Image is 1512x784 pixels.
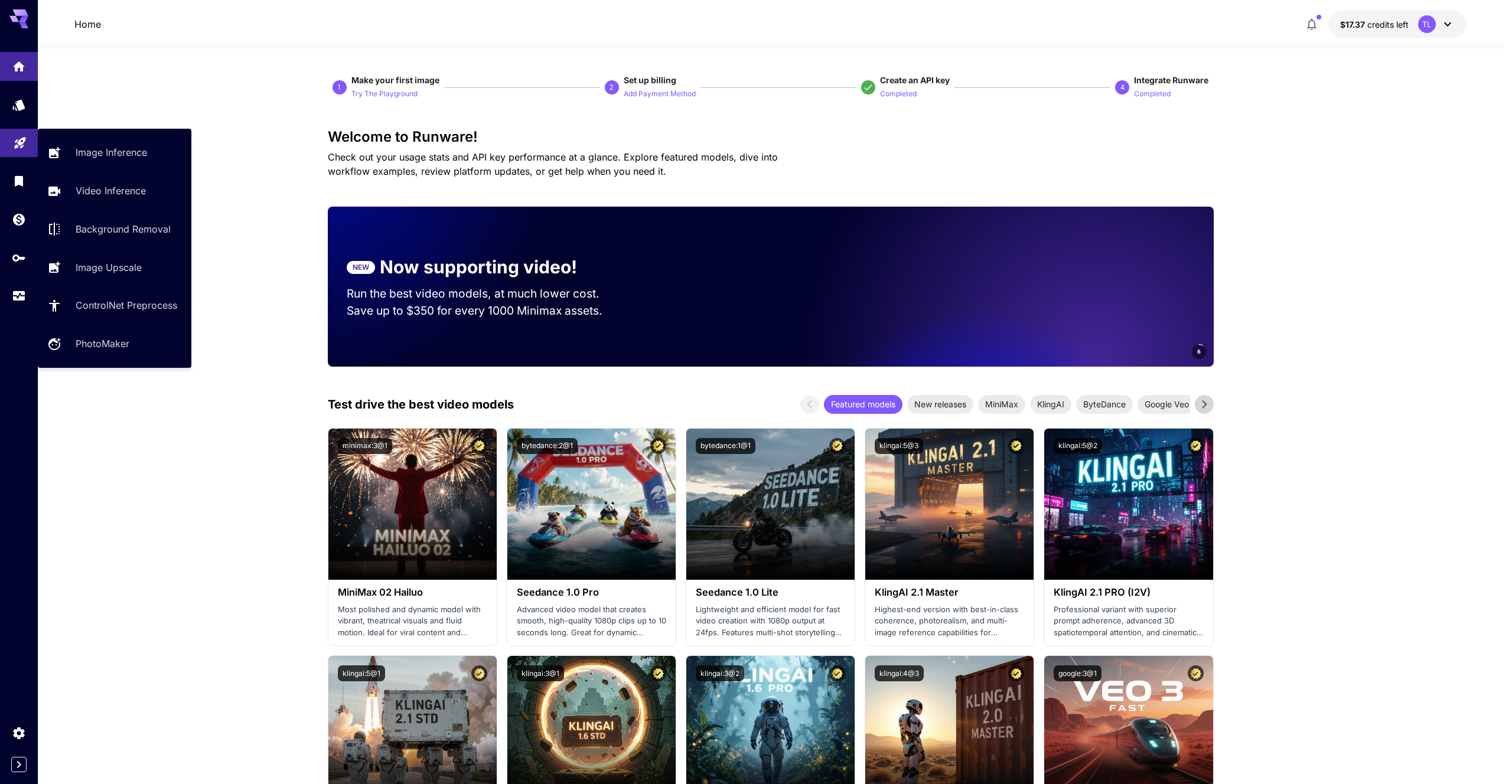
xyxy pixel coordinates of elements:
h3: KlingAI 2.1 PRO (I2V) [1054,587,1203,598]
p: Background Removal [76,222,171,236]
button: google:3@1 [1054,665,1102,681]
div: Home [12,59,26,74]
img: alt [686,429,855,580]
div: TL [1418,15,1436,33]
p: Save up to $350 for every 1000 Minimax assets. [347,302,622,319]
p: Most polished and dynamic model with vibrant, theatrical visuals and fluid motion. Ideal for vira... [338,604,487,639]
p: Add Payment Method [624,89,696,100]
button: Certified Model – Vetted for best performance and includes a commercial license. [1008,438,1024,454]
span: Set up billing [624,75,676,85]
button: bytedance:2@1 [517,438,578,454]
span: Integrate Runware [1134,75,1208,85]
img: alt [328,429,497,580]
button: Certified Model – Vetted for best performance and includes a commercial license. [1008,665,1024,681]
iframe: Chat Widget [1453,727,1512,784]
button: Expand sidebar [11,757,27,772]
div: Wallet [12,212,26,227]
button: Certified Model – Vetted for best performance and includes a commercial license. [1188,665,1204,681]
button: minimax:3@1 [338,438,392,454]
p: 2 [610,82,614,93]
div: Library [12,174,26,188]
span: Create an API key [880,75,950,85]
button: Certified Model – Vetted for best performance and includes a commercial license. [650,665,666,681]
a: Video Inference [38,177,191,205]
a: PhotoMaker [38,329,191,358]
p: Now supporting video! [380,254,577,280]
h3: MiniMax 02 Hailuo [338,587,487,598]
p: 1 [337,82,341,93]
button: klingai:4@3 [875,665,924,681]
button: $17.36738 [1328,11,1467,38]
button: klingai:5@2 [1054,438,1102,454]
nav: breadcrumb [74,17,101,31]
div: Models [12,97,26,112]
span: KlingAI [1030,398,1071,410]
h3: Seedance 1.0 Lite [696,587,845,598]
button: Certified Model – Vetted for best performance and includes a commercial license. [829,438,845,454]
button: klingai:5@1 [338,665,385,681]
button: Certified Model – Vetted for best performance and includes a commercial license. [471,438,487,454]
div: $17.36738 [1340,18,1409,31]
p: Completed [880,89,917,100]
div: Settings [12,726,26,740]
span: 6 [1197,347,1201,356]
p: Image Inference [76,145,147,159]
p: Highest-end version with best-in-class coherence, photorealism, and multi-image reference capabil... [875,604,1024,639]
p: Run the best video models, at much lower cost. [347,285,622,302]
h3: Welcome to Runware! [328,129,1214,145]
span: Featured models [824,398,902,410]
div: Playground [13,133,27,148]
p: Test drive the best video models [328,396,514,413]
p: Completed [1134,89,1171,100]
button: klingai:5@3 [875,438,923,454]
button: Certified Model – Vetted for best performance and includes a commercial license. [650,438,666,454]
button: Certified Model – Vetted for best performance and includes a commercial license. [471,665,487,681]
button: bytedance:1@1 [696,438,755,454]
p: 4 [1120,82,1125,93]
p: Home [74,17,101,31]
p: ControlNet Preprocess [76,298,177,312]
p: Video Inference [76,184,146,198]
a: Background Removal [38,215,191,244]
p: Try The Playground [351,89,418,100]
h3: Seedance 1.0 Pro [517,587,666,598]
p: Lightweight and efficient model for fast video creation with 1080p output at 24fps. Features mult... [696,604,845,639]
div: Usage [12,289,26,303]
span: Google Veo [1138,398,1196,410]
p: Image Upscale [76,260,142,275]
p: Advanced video model that creates smooth, high-quality 1080p clips up to 10 seconds long. Great f... [517,604,666,639]
h3: KlingAI 2.1 Master [875,587,1024,598]
a: ControlNet Preprocess [38,291,191,320]
span: Make your first image [351,75,439,85]
img: alt [865,429,1034,580]
span: Check out your usage stats and API key performance at a glance. Explore featured models, dive int... [328,151,778,177]
button: Certified Model – Vetted for best performance and includes a commercial license. [1188,438,1204,454]
button: klingai:3@2 [696,665,744,681]
span: ByteDance [1076,398,1133,410]
span: MiniMax [978,398,1025,410]
span: New releases [907,398,973,410]
a: Image Upscale [38,253,191,282]
p: NEW [353,262,369,273]
button: klingai:3@1 [517,665,564,681]
p: PhotoMaker [76,337,129,351]
span: credits left [1367,19,1409,30]
span: $17.37 [1340,19,1367,30]
img: alt [1044,429,1213,580]
a: Image Inference [38,138,191,167]
button: Certified Model – Vetted for best performance and includes a commercial license. [829,665,845,681]
img: alt [507,429,676,580]
p: Professional variant with superior prompt adherence, advanced 3D spatiotemporal attention, and ci... [1054,604,1203,639]
div: API Keys [12,250,26,265]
